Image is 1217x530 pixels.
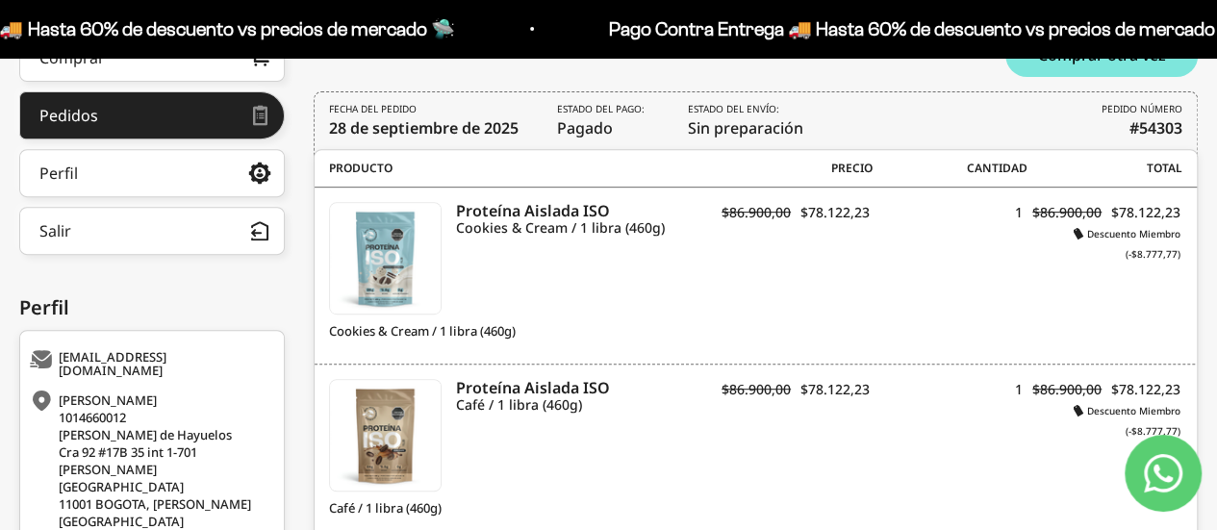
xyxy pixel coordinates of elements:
span: Sin preparación [688,102,803,139]
i: Cookies & Cream / 1 libra (460g) [456,219,711,237]
a: Proteína Aislada ISO - Café - Café / 1 libra (460g) [329,379,442,492]
time: 28 de septiembre de 2025 [329,117,519,139]
div: 1 [870,379,1023,417]
button: Salir [19,207,285,255]
span: Cantidad [873,160,1027,177]
i: Café / 1 libra (460g) [456,396,711,414]
div: [PERSON_NAME] 1014660012 [PERSON_NAME] de Hayuelos Cra 92 #17B 35 int 1-701 [PERSON_NAME][GEOGRAP... [30,391,269,530]
a: Perfil [19,149,285,197]
b: #54303 [1129,116,1182,139]
span: Producto [329,160,717,177]
span: $78.122,23 [1111,380,1180,398]
img: Proteína Aislada ISO - Cookies & Cream - Cookies & Cream / 1 libra (460g) [330,203,441,314]
i: Descuento Miembro (-$8.777,77) [1074,227,1180,261]
span: Cookies & Cream / 1 libra (460g) [329,322,712,341]
span: Total [1027,160,1182,177]
span: Café / 1 libra (460g) [329,499,712,518]
a: Proteína Aislada ISO Café / 1 libra (460g) [456,379,711,414]
div: Pedidos [39,108,98,123]
span: Comprar otra vez [1038,47,1166,63]
span: Precio [717,160,872,177]
div: [EMAIL_ADDRESS][DOMAIN_NAME] [30,350,269,377]
i: Estado del pago: [557,102,645,116]
a: Proteína Aislada ISO - Cookies & Cream - Cookies & Cream / 1 libra (460g) [329,202,442,315]
img: Proteína Aislada ISO - Café - Café / 1 libra (460g) [330,380,441,491]
s: $86.900,00 [1032,380,1102,398]
i: FECHA DEL PEDIDO [329,102,417,116]
a: Proteína Aislada ISO Cookies & Cream / 1 libra (460g) [456,202,711,237]
span: $78.122,23 [800,203,870,221]
div: Perfil [39,165,78,181]
i: Proteína Aislada ISO [456,379,711,396]
span: $78.122,23 [800,380,870,398]
i: Proteína Aislada ISO [456,202,711,219]
s: $86.900,00 [722,380,791,398]
a: Pedidos [19,91,285,139]
s: $86.900,00 [1032,203,1102,221]
i: Estado del envío: [688,102,779,116]
span: Pagado [557,102,649,139]
div: Comprar [39,50,105,65]
i: PEDIDO NÚMERO [1102,102,1182,116]
div: 1 [870,202,1023,240]
div: Perfil [19,293,285,322]
div: Salir [39,223,71,239]
span: $78.122,23 [1111,203,1180,221]
i: Descuento Miembro (-$8.777,77) [1074,404,1180,438]
s: $86.900,00 [722,203,791,221]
